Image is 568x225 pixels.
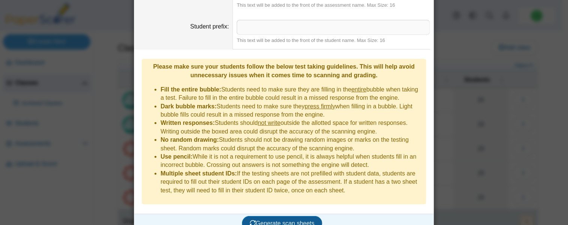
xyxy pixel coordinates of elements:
[352,86,367,93] u: entire
[161,153,422,169] li: While it is not a requirement to use pencil, it is always helpful when students fill in an incorr...
[161,170,237,177] b: Multiple sheet student IDs:
[161,153,192,160] b: Use pencil:
[258,120,280,126] u: not write
[153,63,415,78] b: Please make sure your students follow the below test taking guidelines. This will help avoid unne...
[161,136,219,143] b: No random drawing:
[237,37,430,44] div: This text will be added to the front of the student name. Max Size: 16
[305,103,335,109] u: press firmly
[161,86,221,93] b: Fill the entire bubble:
[237,2,430,9] div: This text will be added to the front of the assessment name. Max Size: 16
[190,23,229,30] label: Student prefix
[161,85,422,102] li: Students need to make sure they are filling in the bubble when taking a test. Failure to fill in ...
[161,102,422,119] li: Students need to make sure they when filling in a bubble. Light bubble fills could result in a mi...
[161,169,422,195] li: If the testing sheets are not prefilled with student data, students are required to fill out thei...
[161,120,215,126] b: Written responses:
[161,103,216,109] b: Dark bubble marks:
[161,119,422,136] li: Students should outside the allotted space for written responses. Writing outside the boxed area ...
[161,136,422,153] li: Students should not be drawing random images or marks on the testing sheet. Random marks could di...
